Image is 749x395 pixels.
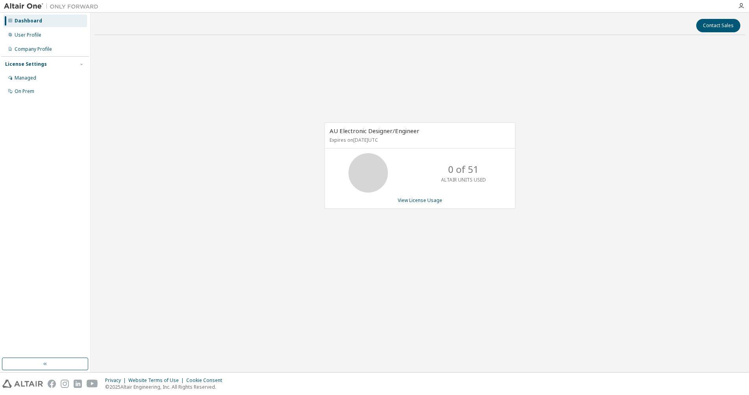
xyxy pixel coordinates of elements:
[105,384,227,390] p: © 2025 Altair Engineering, Inc. All Rights Reserved.
[4,2,102,10] img: Altair One
[105,377,128,384] div: Privacy
[48,380,56,388] img: facebook.svg
[5,61,47,67] div: License Settings
[330,127,419,135] span: AU Electronic Designer/Engineer
[398,197,442,204] a: View License Usage
[2,380,43,388] img: altair_logo.svg
[448,163,479,176] p: 0 of 51
[15,18,42,24] div: Dashboard
[330,137,508,143] p: Expires on [DATE] UTC
[15,32,41,38] div: User Profile
[15,88,34,95] div: On Prem
[87,380,98,388] img: youtube.svg
[441,176,486,183] p: ALTAIR UNITS USED
[696,19,740,32] button: Contact Sales
[128,377,186,384] div: Website Terms of Use
[74,380,82,388] img: linkedin.svg
[186,377,227,384] div: Cookie Consent
[15,75,36,81] div: Managed
[15,46,52,52] div: Company Profile
[61,380,69,388] img: instagram.svg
